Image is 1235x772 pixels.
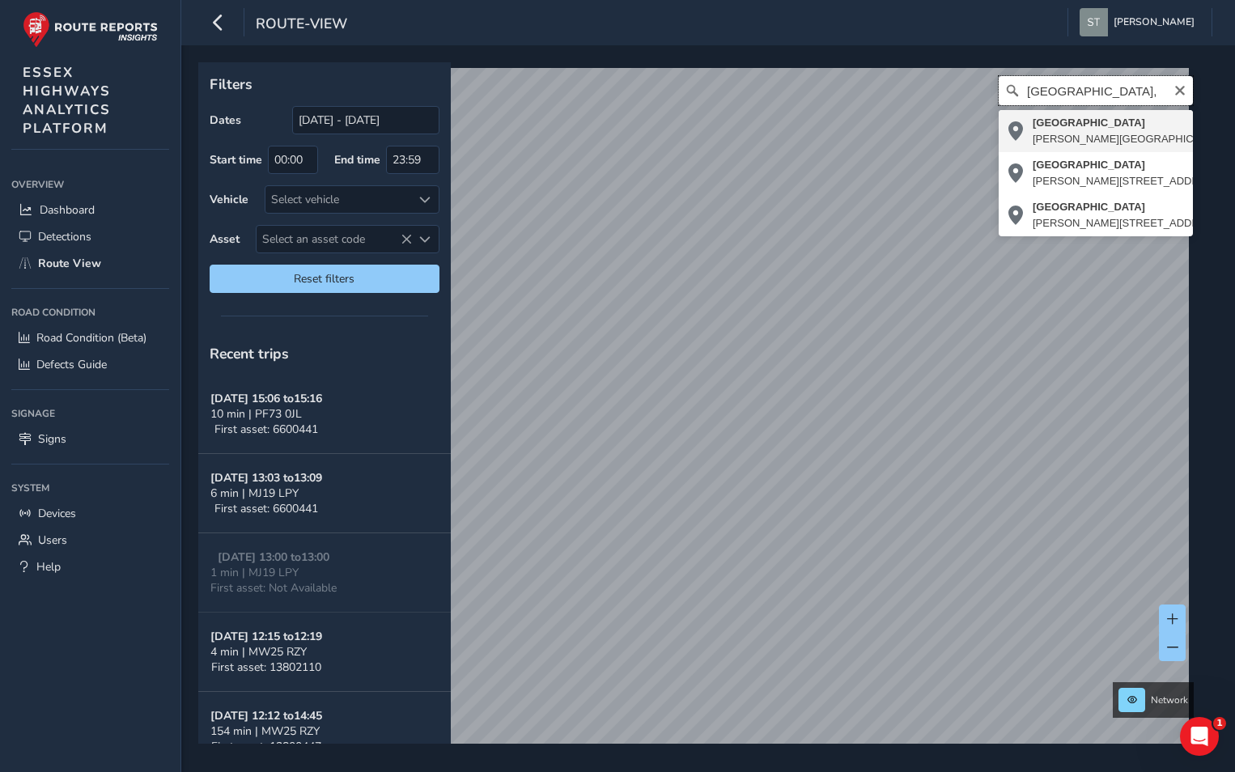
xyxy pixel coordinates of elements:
input: Search [999,76,1193,105]
label: Vehicle [210,192,248,207]
span: Route View [38,256,101,271]
a: Road Condition (Beta) [11,324,169,351]
img: rr logo [23,11,158,48]
span: ESSEX HIGHWAYS ANALYTICS PLATFORM [23,63,111,138]
strong: [DATE] 12:15 to 12:19 [210,629,322,644]
a: Defects Guide [11,351,169,378]
a: Detections [11,223,169,250]
span: 10 min | PF73 0JL [210,406,302,422]
span: Defects Guide [36,357,107,372]
span: 1 [1213,717,1226,730]
span: 4 min | MW25 RZY [210,644,307,660]
a: Users [11,527,169,554]
button: [PERSON_NAME] [1080,8,1200,36]
span: route-view [256,14,347,36]
img: diamond-layout [1080,8,1108,36]
span: Help [36,559,61,575]
div: [PERSON_NAME][STREET_ADDRESS] [1033,215,1224,231]
div: Select vehicle [265,186,412,213]
span: First asset: 6600441 [214,501,318,516]
div: Signage [11,401,169,426]
span: First asset: Not Available [210,580,337,596]
span: 6 min | MJ19 LPY [210,486,299,501]
div: [PERSON_NAME][STREET_ADDRESS] [1033,173,1224,189]
span: [PERSON_NAME] [1114,8,1195,36]
strong: [DATE] 13:00 to 13:00 [218,549,329,565]
iframe: Intercom live chat [1180,717,1219,756]
canvas: Map [204,68,1189,762]
div: System [11,476,169,500]
span: First asset: 13802110 [211,660,321,675]
div: Select an asset code [412,226,439,252]
a: Devices [11,500,169,527]
button: [DATE] 12:15 to12:194 min | MW25 RZYFirst asset: 13802110 [198,613,451,692]
a: Route View [11,250,169,277]
span: Devices [38,506,76,521]
span: Recent trips [210,344,289,363]
button: Reset filters [210,265,439,293]
strong: [DATE] 12:12 to 14:45 [210,708,322,723]
a: Dashboard [11,197,169,223]
strong: [DATE] 15:06 to 15:16 [210,391,322,406]
span: Reset filters [222,271,427,286]
label: Asset [210,231,240,247]
div: Road Condition [11,300,169,324]
button: [DATE] 15:06 to15:1610 min | PF73 0JLFirst asset: 6600441 [198,375,451,454]
div: Overview [11,172,169,197]
button: [DATE] 13:03 to13:096 min | MJ19 LPYFirst asset: 6600441 [198,454,451,533]
label: Start time [210,152,262,168]
button: [DATE] 12:12 to14:45154 min | MW25 RZYFirst asset: 13800447 [198,692,451,771]
div: [GEOGRAPHIC_DATA] [1033,157,1224,173]
span: Dashboard [40,202,95,218]
span: First asset: 6600441 [214,422,318,437]
button: Clear [1173,82,1186,97]
span: 154 min | MW25 RZY [210,723,320,739]
span: Detections [38,229,91,244]
span: Select an asset code [257,226,412,252]
p: Filters [210,74,439,95]
strong: [DATE] 13:03 to 13:09 [210,470,322,486]
span: 1 min | MJ19 LPY [210,565,299,580]
div: [GEOGRAPHIC_DATA] [1033,199,1224,215]
span: First asset: 13800447 [211,739,321,754]
a: Help [11,554,169,580]
a: Signs [11,426,169,452]
span: Users [38,532,67,548]
span: Road Condition (Beta) [36,330,146,346]
label: End time [334,152,380,168]
button: [DATE] 13:00 to13:001 min | MJ19 LPYFirst asset: Not Available [198,533,451,613]
label: Dates [210,112,241,128]
span: Network [1151,694,1188,706]
span: Signs [38,431,66,447]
